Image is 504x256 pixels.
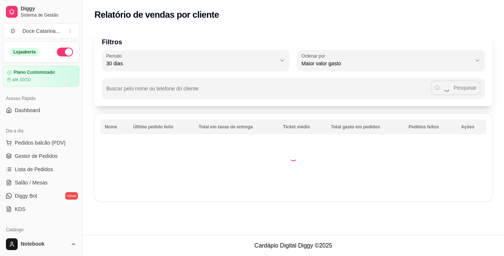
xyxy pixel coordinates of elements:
div: Acesso Rápido [3,93,79,104]
span: Sistema de Gestão [21,12,76,18]
div: Loja aberta [9,48,40,56]
span: 30 dias [106,60,276,67]
button: Pedidos balcão (PDV) [3,137,79,149]
a: Lista de Pedidos [3,163,79,175]
span: Diggy Bot [15,192,37,200]
a: Plano Customizadoaté 10/10 [3,66,79,87]
a: KDS [3,203,79,215]
h2: Relatório de vendas por cliente [94,9,219,21]
span: Pedidos balcão (PDV) [15,139,66,146]
button: Select a team [3,24,79,38]
span: Gestor de Pedidos [15,152,58,160]
span: KDS [15,205,25,213]
label: Ordenar por [301,53,328,59]
label: Período [106,53,124,59]
input: Buscar pelo nome ou telefone do cliente [106,88,431,95]
span: Dashboard [15,107,40,114]
a: Salão / Mesas [3,177,79,188]
div: Doce Catarina ... [23,27,60,35]
div: Catálogo [3,224,79,236]
a: Diggy Botnovo [3,190,79,202]
span: D [9,27,17,35]
p: Filtros [102,37,485,47]
div: Loading [290,154,297,161]
span: Lista de Pedidos [15,166,53,173]
div: Dia a dia [3,125,79,137]
span: Notebook [21,241,68,248]
article: Plano Customizado [14,70,55,75]
button: Alterar Status [57,48,73,56]
button: Período30 dias [102,50,290,71]
a: Gestor de Pedidos [3,150,79,162]
article: até 10/10 [12,77,31,83]
footer: Cardápio Digital Diggy © 2025 [83,235,504,256]
span: Maior valor gasto [301,60,472,67]
span: Salão / Mesas [15,179,48,186]
a: DiggySistema de Gestão [3,3,79,21]
span: Diggy [21,6,76,12]
a: Dashboard [3,104,79,116]
button: Ordenar porMaior valor gasto [297,50,485,71]
button: Notebook [3,235,79,253]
